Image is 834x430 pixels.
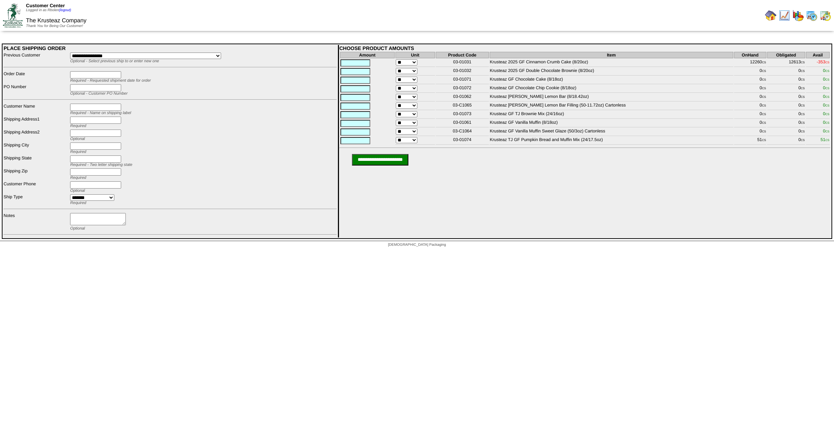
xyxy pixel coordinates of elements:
span: Thank You for Being Our Customer! [26,24,83,28]
span: Required - Requested shipment date for order [70,78,151,83]
td: Ship Type [3,194,69,205]
span: CS [801,87,805,90]
span: CS [825,78,829,81]
th: Item [490,52,733,58]
span: CS [825,113,829,116]
td: 03-C1064 [436,128,489,136]
span: CS [825,61,829,64]
td: 0 [767,111,805,119]
span: CS [801,130,805,133]
td: 0 [734,111,766,119]
td: Shipping Address1 [3,116,69,128]
span: Required [70,150,86,154]
td: 0 [734,119,766,127]
span: CS [801,104,805,107]
img: home.gif [765,10,776,21]
td: 03-C1065 [436,102,489,110]
td: 0 [767,119,805,127]
span: Optional [70,189,85,193]
td: Shipping Zip [3,168,69,180]
td: Customer Name [3,103,69,116]
span: CS [825,87,829,90]
td: Order Date [3,71,69,83]
span: Optional - Select previous ship to or enter new one [70,59,159,63]
td: Shipping State [3,155,69,167]
span: CS [762,104,766,107]
span: CS [762,113,766,116]
td: Krusteaz GF Chocolate Chip Cookie (8/18oz) [490,85,733,93]
td: 0 [767,94,805,101]
span: Required [70,201,86,205]
td: 0 [767,128,805,136]
td: 0 [767,68,805,76]
span: 51 [821,137,829,142]
td: Krusteaz [PERSON_NAME] Lemon Bar Filling (50-11.72oz) Cartonless [490,102,733,110]
td: 0 [767,137,805,145]
span: 0 [823,120,829,125]
span: CS [762,139,766,142]
span: 0 [823,68,829,73]
span: Required - Two letter shipping state [70,163,132,167]
td: 12260 [734,59,766,67]
img: calendarprod.gif [806,10,817,21]
td: 03-01062 [436,94,489,101]
span: 0 [823,77,829,82]
th: Amount [340,52,395,58]
td: 0 [767,102,805,110]
span: 0 [823,128,829,133]
span: CS [801,61,805,64]
span: -353 [817,59,829,64]
td: 51 [734,137,766,145]
span: Optional [70,226,85,231]
td: Notes [3,213,69,231]
td: Krusteaz 2025 GF Cinnamon Crumb Cake (8/20oz) [490,59,733,67]
span: 0 [823,111,829,116]
span: CS [825,130,829,133]
th: OnHand [734,52,766,58]
td: 03-01074 [436,137,489,145]
td: 03-01072 [436,85,489,93]
img: ZoRoCo_Logo(Green%26Foil)%20jpg.webp [3,3,23,27]
span: [DEMOGRAPHIC_DATA] Packaging [388,243,446,247]
td: 03-01073 [436,111,489,119]
span: Optional - Customer PO Number [70,91,128,96]
th: Product Code [436,52,489,58]
div: PLACE SHIPPING ORDER [4,45,337,51]
img: graph.gif [792,10,804,21]
td: Krusteaz GF TJ Brownie Mix (24/16oz) [490,111,733,119]
td: 0 [734,128,766,136]
span: CS [762,121,766,125]
td: 03-01071 [436,76,489,84]
td: 03-01032 [436,68,489,76]
td: Previous Customer [3,52,69,64]
span: 0 [823,85,829,90]
td: 12613 [767,59,805,67]
span: CS [801,69,805,73]
td: Shipping City [3,142,69,154]
td: Krusteaz GF Chocolate Cake (8/18oz) [490,76,733,84]
span: Logged in as Rbolen [26,8,71,12]
td: 0 [734,76,766,84]
span: Required [70,124,86,128]
span: CS [762,130,766,133]
td: 0 [767,76,805,84]
span: CS [825,95,829,99]
span: Optional [70,137,85,141]
span: CS [762,95,766,99]
img: line_graph.gif [779,10,790,21]
td: Krusteaz 2025 GF Double Chocolate Brownie (8/20oz) [490,68,733,76]
td: 0 [734,85,766,93]
img: calendarinout.gif [820,10,831,21]
td: Customer Phone [3,181,69,193]
span: The Krusteaz Company [26,18,86,24]
span: CS [762,61,766,64]
td: 03-01061 [436,119,489,127]
span: CS [801,78,805,81]
span: CS [801,113,805,116]
td: 03-01031 [436,59,489,67]
span: 0 [823,103,829,108]
td: Krusteaz GF Vanilla Muffin Sweet Glaze (50/3oz) Cartonless [490,128,733,136]
th: Unit [395,52,435,58]
td: 0 [734,68,766,76]
span: CS [825,104,829,107]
